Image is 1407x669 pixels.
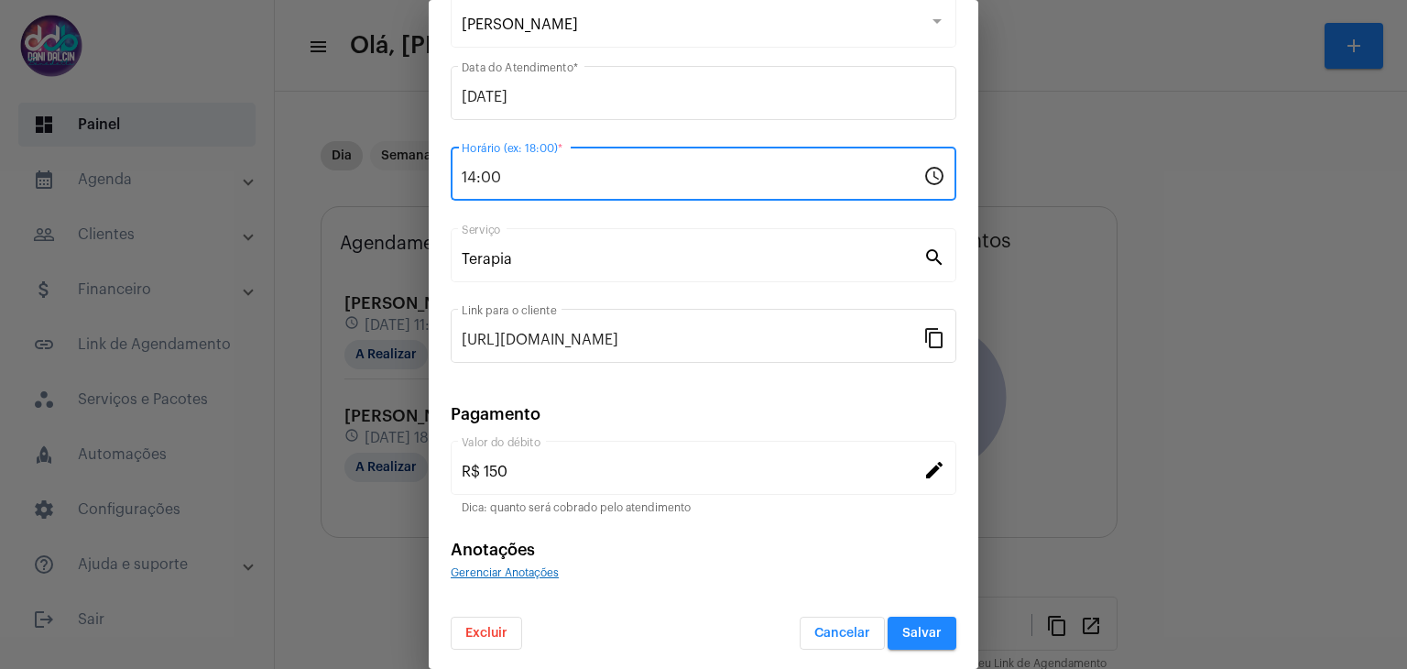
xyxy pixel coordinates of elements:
[923,246,945,268] mat-icon: search
[462,502,691,515] mat-hint: Dica: quanto será cobrado pelo atendimento
[800,617,885,650] button: Cancelar
[462,332,923,348] input: Link
[923,326,945,348] mat-icon: content_copy
[888,617,956,650] button: Salvar
[462,251,923,268] input: Pesquisar serviço
[462,170,923,186] input: Horário
[451,567,559,578] span: Gerenciar Anotações
[923,458,945,480] mat-icon: edit
[462,17,578,32] span: [PERSON_NAME]
[462,464,923,480] input: Valor
[451,542,535,558] span: Anotações
[451,406,540,422] span: Pagamento
[902,627,942,640] span: Salvar
[465,627,507,640] span: Excluir
[923,164,945,186] mat-icon: schedule
[451,617,522,650] button: Excluir
[814,627,870,640] span: Cancelar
